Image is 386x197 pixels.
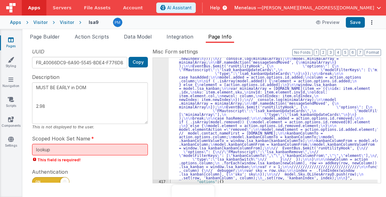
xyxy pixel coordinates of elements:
button: Save [346,17,365,28]
div: Visitor [33,19,48,25]
span: UUID [32,48,45,55]
span: Authentication [32,168,68,176]
div: Visitor [60,19,74,25]
span: Menelaus — [234,5,262,11]
span: File Assets [84,5,111,11]
button: Format [365,49,381,56]
span: Page Info [208,34,232,40]
button: 6 [350,49,356,56]
button: 2 [320,49,326,56]
button: No Folds [292,49,313,56]
button: Copy [129,57,148,67]
button: 4 [335,49,341,56]
span: Data Model [124,34,152,40]
span: [PERSON_NAME][EMAIL_ADDRESS][DOMAIN_NAME] [262,5,374,11]
span: Apps [28,5,40,11]
span: Misc Form settings [153,48,198,55]
button: 7 [357,49,363,56]
h4: lsa9 [89,20,99,25]
div: 417 [153,180,169,183]
span: AI Assistant [167,5,192,11]
span: Scoped Hook Set Name [32,135,90,142]
div: 416 [153,27,169,180]
span: This field is required! [32,157,148,163]
button: 3 [327,49,334,56]
button: 1 [314,49,319,56]
button: Preview [312,17,343,27]
span: Description [32,73,59,81]
button: Options [367,18,376,27]
img: a12ed5ba5769bda9d2665f51d2850528 [113,18,122,27]
button: 5 [342,49,348,56]
div: Apps [10,19,21,25]
span: Servers [53,5,71,11]
button: Menelaus — [PERSON_NAME][EMAIL_ADDRESS][DOMAIN_NAME] [234,5,381,11]
div: This is not displayed to the user. [32,124,148,130]
span: Integration [167,34,193,40]
span: Help [210,5,220,11]
button: AI Assistant [156,2,196,13]
span: Action Scripts [75,34,109,40]
span: Page Builder [30,34,60,40]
